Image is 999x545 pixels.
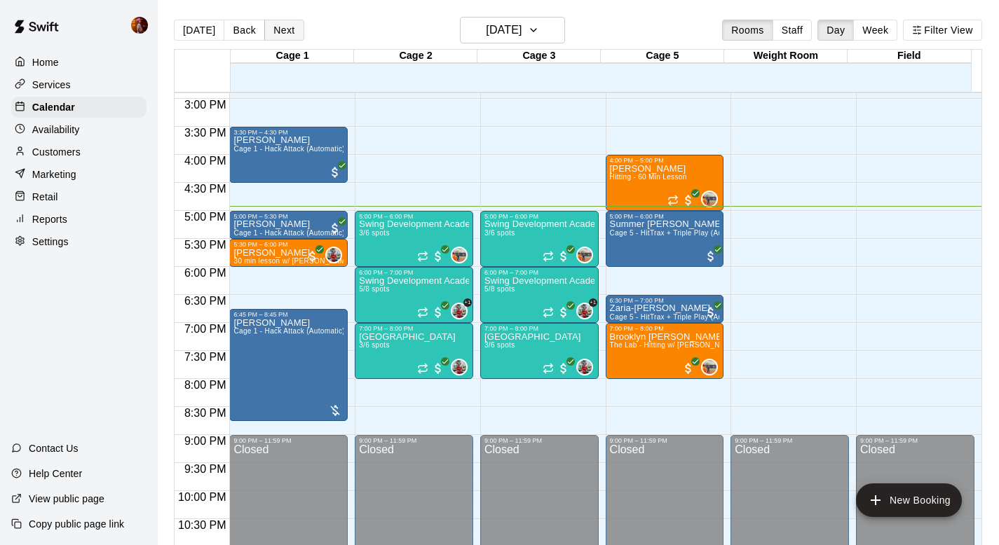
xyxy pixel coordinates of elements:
[331,247,342,263] span: Kylie Chung
[11,186,147,207] a: Retail
[484,269,594,276] div: 6:00 PM – 7:00 PM
[484,437,594,444] div: 9:00 PM – 11:59 PM
[817,20,854,41] button: Day
[460,17,565,43] button: [DATE]
[131,17,148,34] img: Kaitlyn Lim
[181,99,230,111] span: 3:00 PM
[578,360,592,374] img: Kylie Chung
[610,437,720,444] div: 9:00 PM – 11:59 PM
[233,311,344,318] div: 6:45 PM – 8:45 PM
[29,517,124,531] p: Copy public page link
[589,298,597,307] span: +1
[681,193,695,207] span: All customers have paid
[233,437,344,444] div: 9:00 PM – 11:59 PM
[11,119,147,140] div: Availability
[233,213,344,220] div: 5:00 PM – 5:30 PM
[543,251,554,262] span: Recurring event
[29,441,79,455] p: Contact Us
[707,359,718,375] span: Kailee Powell
[486,20,522,40] h6: [DATE]
[174,20,224,41] button: [DATE]
[229,211,348,239] div: 5:00 PM – 5:30 PM: Arianna Carlos
[359,437,469,444] div: 9:00 PM – 11:59 PM
[231,50,354,63] div: Cage 1
[229,239,348,267] div: 5:30 PM – 6:00 PM: 30 min lesson w/ Kylie Chung
[359,269,469,276] div: 6:00 PM – 7:00 PM
[578,304,592,318] img: Kylie Chung
[606,295,724,323] div: 6:30 PM – 7:00 PM: Zaria-Moriah Walker
[181,351,230,363] span: 7:30 PM
[32,55,59,69] p: Home
[181,183,230,195] span: 4:30 PM
[11,74,147,95] a: Services
[181,155,230,167] span: 4:00 PM
[576,359,593,375] div: Kylie Chung
[610,173,687,181] span: Hitting - 60 Min Lesson
[610,157,720,164] div: 4:00 PM – 5:00 PM
[667,195,679,206] span: Recurring event
[11,231,147,252] div: Settings
[233,129,344,136] div: 3:30 PM – 4:30 PM
[724,50,848,63] div: Weight Room
[328,221,342,235] span: All customers have paid
[29,467,82,481] p: Help Center
[359,285,390,293] span: 5/8 spots filled
[233,229,345,237] span: Cage 1 - Hack Attack (Automatic)
[702,192,716,206] img: Kailee Powell
[181,239,230,251] span: 5:30 PM
[11,142,147,163] a: Customers
[359,325,469,332] div: 7:00 PM – 8:00 PM
[181,295,230,307] span: 6:30 PM
[328,165,342,179] span: All customers have paid
[32,78,71,92] p: Services
[452,304,466,318] img: Kylie Chung
[451,247,468,263] div: Kailee Powell
[233,241,344,248] div: 5:30 PM – 6:00 PM
[606,211,724,267] div: 5:00 PM – 6:00 PM: Cage 5 - HitTrax + Triple Play (Automatic)
[11,52,147,73] a: Home
[11,97,147,118] a: Calendar
[181,435,230,447] span: 9:00 PM
[456,247,468,263] span: Kailee Powell
[11,209,147,230] div: Reports
[181,211,230,223] span: 5:00 PM
[610,313,749,321] span: Cage 5 - HitTrax + Triple Play (Automatic)
[582,247,593,263] span: Kailee Powell
[463,298,472,307] span: +1
[543,307,554,318] span: Recurring event
[417,251,428,262] span: Recurring event
[702,360,716,374] img: Kailee Powell
[477,50,601,63] div: Cage 3
[431,305,445,319] span: All customers have paid
[543,363,554,374] span: Recurring event
[704,249,718,263] span: All customers have paid
[853,20,897,41] button: Week
[451,303,468,319] div: Kylie Chung
[431,249,445,263] span: All customers have paid
[903,20,981,41] button: Filter View
[264,20,304,41] button: Next
[306,249,320,263] span: All customers have paid
[355,211,473,267] div: 5:00 PM – 6:00 PM: Swing Development Academy 8U/10U
[229,127,348,183] div: 3:30 PM – 4:30 PM: Cage 1 - Hack Attack (Automatic)
[701,191,718,207] div: Kailee Powell
[29,492,104,506] p: View public page
[181,127,230,139] span: 3:30 PM
[610,325,720,332] div: 7:00 PM – 8:00 PM
[11,164,147,185] div: Marketing
[32,123,80,137] p: Availability
[32,212,67,226] p: Reports
[355,267,473,323] div: 6:00 PM – 7:00 PM: Swing Development Academy 12U/14U
[610,297,720,304] div: 6:30 PM – 7:00 PM
[417,363,428,374] span: Recurring event
[484,285,515,293] span: 5/8 spots filled
[722,20,773,41] button: Rooms
[701,359,718,375] div: Kailee Powell
[32,100,75,114] p: Calendar
[610,213,720,220] div: 5:00 PM – 6:00 PM
[175,519,229,531] span: 10:30 PM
